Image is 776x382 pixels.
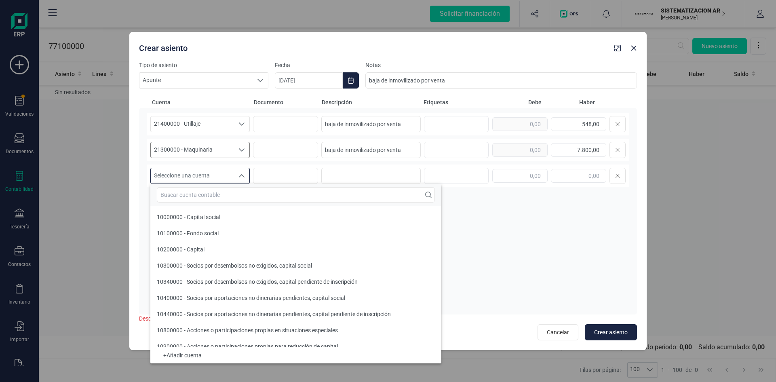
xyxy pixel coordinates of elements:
[234,142,249,158] div: Seleccione una cuenta
[139,315,196,322] span: Descuadre: -8.348,00 €
[157,214,220,220] span: 10000000 - Capital social
[234,116,249,132] div: Seleccione una cuenta
[254,98,318,106] span: Documento
[424,98,488,106] span: Etiquetas
[139,73,253,88] span: Apunte
[234,168,249,184] div: Seleccione una cuenta
[136,39,611,54] div: Crear asiento
[491,98,542,106] span: Debe
[150,322,441,338] li: 10800000 - Acciones o participaciones propias en situaciones especiales
[151,168,234,184] span: Seleccione una cuenta
[343,72,359,89] button: Choose Date
[585,324,637,340] button: Crear asiento
[551,117,606,131] input: 0,00
[157,187,435,203] input: Buscar cuenta contable
[275,61,359,69] label: Fecha
[365,61,637,69] label: Notas
[151,142,234,158] span: 21300000 - Maquinaria
[157,354,435,357] div: + Añadir cuenta
[157,295,345,301] span: 10400000 - Socios por aportaciones no dinerarias pendientes, capital social
[150,306,441,322] li: 10440000 - Socios por aportaciones no dinerarias pendientes, capital pendiente de inscripción
[492,143,548,157] input: 0,00
[627,42,640,55] button: Close
[157,343,338,350] span: 10900000 - Acciones o participaciones propias para reducción de capital
[538,324,578,340] button: Cancelar
[157,279,358,285] span: 10340000 - Socios por desembolsos no exigidos, capital pendiente de inscripción
[322,98,420,106] span: Descripción
[492,169,548,183] input: 0,00
[551,169,606,183] input: 0,00
[551,143,606,157] input: 0,00
[152,98,251,106] span: Cuenta
[547,328,569,336] span: Cancelar
[139,61,268,69] label: Tipo de asiento
[150,338,441,355] li: 10900000 - Acciones o participaciones propias para reducción de capital
[150,274,441,290] li: 10340000 - Socios por desembolsos no exigidos, capital pendiente de inscripción
[150,209,441,225] li: 10000000 - Capital social
[150,257,441,274] li: 10300000 - Socios por desembolsos no exigidos, capital social
[157,246,205,253] span: 10200000 - Capital
[492,117,548,131] input: 0,00
[157,327,338,333] span: 10800000 - Acciones o participaciones propias en situaciones especiales
[594,328,628,336] span: Crear asiento
[157,230,219,236] span: 10100000 - Fondo social
[545,98,595,106] span: Haber
[150,290,441,306] li: 10400000 - Socios por aportaciones no dinerarias pendientes, capital social
[157,311,391,317] span: 10440000 - Socios por aportaciones no dinerarias pendientes, capital pendiente de inscripción
[157,262,312,269] span: 10300000 - Socios por desembolsos no exigidos, capital social
[151,116,234,132] span: 21400000 - Utillaje
[150,241,441,257] li: 10200000 - Capital
[150,225,441,241] li: 10100000 - Fondo social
